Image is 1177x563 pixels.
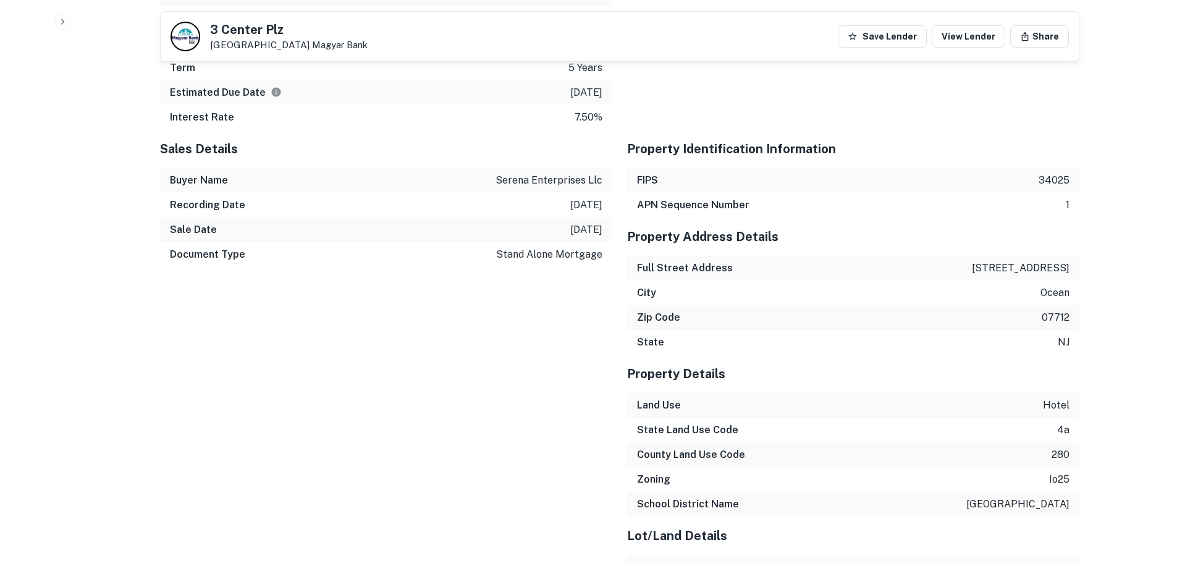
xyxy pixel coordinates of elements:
h6: Zoning [637,472,670,487]
h6: County Land Use Code [637,447,745,462]
p: [DATE] [570,222,602,237]
h6: State Land Use Code [637,423,738,438]
h5: Property Identification Information [627,140,1079,158]
h6: APN Sequence Number [637,198,749,213]
h5: Property Details [627,365,1079,383]
h6: Term [170,61,195,75]
h6: School District Name [637,497,739,512]
p: 7.50% [575,110,602,125]
p: [DATE] [570,198,602,213]
p: [STREET_ADDRESS] [972,261,1069,276]
p: stand alone mortgage [496,247,602,262]
h6: Land Use [637,398,681,413]
h5: 3 Center Plz [210,23,368,36]
p: [DATE] [570,85,602,100]
h6: City [637,286,656,300]
h6: Recording Date [170,198,245,213]
p: [GEOGRAPHIC_DATA] [210,40,368,51]
p: serena enterprises llc [496,173,602,188]
p: io25 [1049,472,1069,487]
p: nj [1058,335,1069,350]
h6: Buyer Name [170,173,228,188]
h6: Sale Date [170,222,217,237]
h5: Sales Details [160,140,612,158]
p: 5 years [568,61,602,75]
button: Share [1010,25,1069,48]
p: 4a [1057,423,1069,438]
p: ocean [1040,286,1069,300]
h5: Lot/Land Details [627,527,1079,545]
iframe: Chat Widget [1115,464,1177,523]
h6: State [637,335,664,350]
svg: Estimate is based on a standard schedule for this type of loan. [271,87,282,98]
p: 280 [1052,447,1069,462]
p: 1 [1066,198,1069,213]
h6: Document Type [170,247,245,262]
p: 34025 [1039,173,1069,188]
h6: Estimated Due Date [170,85,282,100]
p: hotel [1043,398,1069,413]
a: Magyar Bank [312,40,368,50]
p: [GEOGRAPHIC_DATA] [966,497,1069,512]
button: Save Lender [838,25,927,48]
p: 07712 [1042,310,1069,325]
h5: Property Address Details [627,227,1079,246]
h6: Zip Code [637,310,680,325]
h6: Full Street Address [637,261,733,276]
h6: FIPS [637,173,658,188]
h6: Interest Rate [170,110,234,125]
a: View Lender [932,25,1005,48]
